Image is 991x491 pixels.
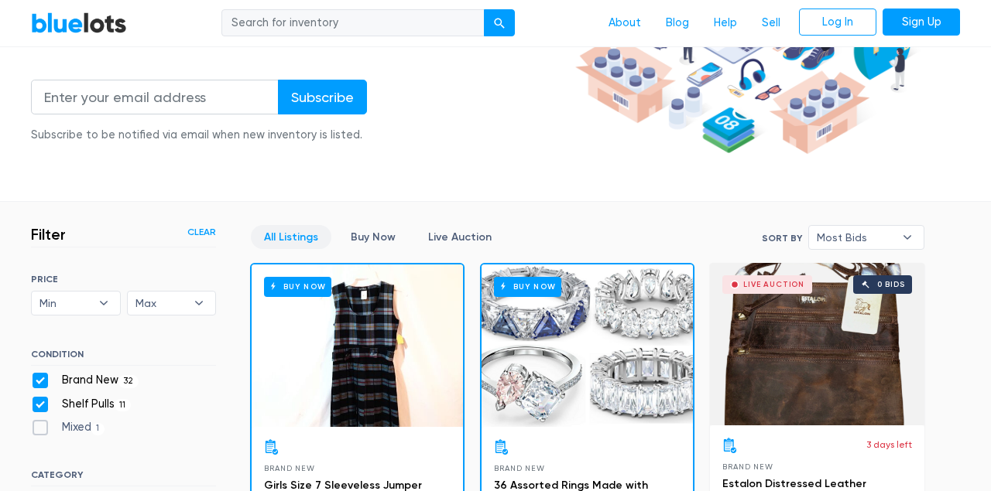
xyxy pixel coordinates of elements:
span: Max [135,292,187,315]
div: Live Auction [743,281,804,288]
a: Buy Now [482,264,693,427]
b: ▾ [87,292,120,315]
a: Sell [749,9,793,38]
a: Blog [653,9,701,38]
h6: Buy Now [494,277,561,296]
h6: CONDITION [31,349,216,366]
h6: Buy Now [264,277,331,296]
a: About [596,9,653,38]
span: 1 [91,423,105,435]
h6: CATEGORY [31,469,216,486]
a: All Listings [251,225,331,249]
p: 3 days left [866,438,912,452]
a: Live Auction [415,225,505,249]
span: Min [39,292,91,315]
span: Brand New [264,464,314,472]
a: Live Auction 0 bids [710,263,924,425]
b: ▾ [183,292,215,315]
h3: Filter [31,225,66,244]
input: Enter your email address [31,80,279,114]
div: Subscribe to be notified via email when new inventory is listed. [31,127,367,144]
a: Buy Now [252,264,463,427]
input: Subscribe [278,80,367,114]
span: 11 [115,399,131,411]
a: Buy Now [338,225,409,249]
label: Brand New [31,372,139,389]
a: Sign Up [883,9,960,36]
span: Most Bids [817,226,894,249]
a: Log In [799,9,876,36]
span: 32 [118,375,139,387]
label: Shelf Pulls [31,396,131,413]
div: 0 bids [877,281,905,288]
label: Mixed [31,419,105,436]
h6: PRICE [31,274,216,285]
span: Brand New [722,462,773,471]
a: Clear [187,225,216,239]
label: Sort By [762,231,802,245]
span: Brand New [494,464,544,472]
a: Help [701,9,749,38]
input: Search for inventory [221,9,485,37]
a: BlueLots [31,12,127,34]
b: ▾ [891,226,924,249]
